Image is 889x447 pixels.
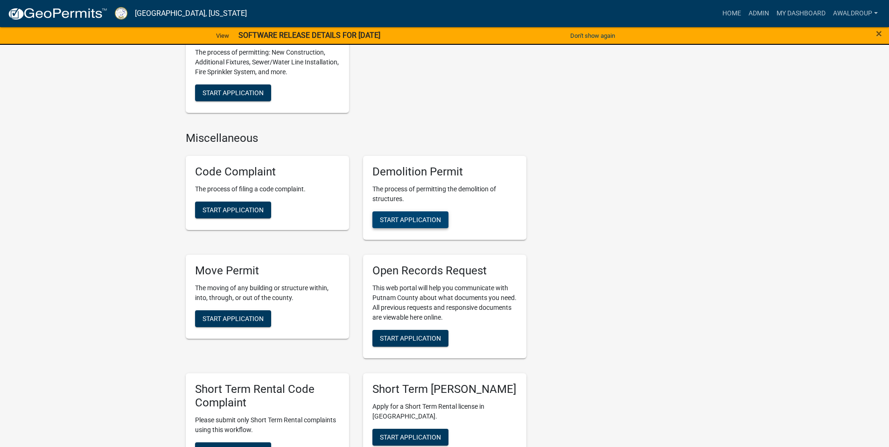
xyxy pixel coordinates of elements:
button: Start Application [195,202,271,218]
p: The process of permitting the demolition of structures. [372,184,517,204]
p: Please submit only Short Term Rental complaints using this workflow. [195,415,340,435]
button: Don't show again [567,28,619,43]
span: Start Application [380,334,441,342]
h5: Demolition Permit [372,165,517,179]
p: The process of filing a code complaint. [195,184,340,194]
button: Start Application [195,310,271,327]
span: Start Application [203,206,264,214]
p: This web portal will help you communicate with Putnam County about what documents you need. All p... [372,283,517,322]
span: Start Application [380,433,441,440]
h4: Miscellaneous [186,132,526,145]
a: awaldroup [829,5,882,22]
a: Admin [745,5,773,22]
button: Start Application [372,330,448,347]
button: Start Application [195,84,271,101]
a: My Dashboard [773,5,829,22]
span: × [876,27,882,40]
p: The moving of any building or structure within, into, through, or out of the county. [195,283,340,303]
strong: SOFTWARE RELEASE DETAILS FOR [DATE] [238,31,380,40]
img: Putnam County, Georgia [115,7,127,20]
a: Home [719,5,745,22]
a: [GEOGRAPHIC_DATA], [US_STATE] [135,6,247,21]
p: Apply for a Short Term Rental license in [GEOGRAPHIC_DATA]. [372,402,517,421]
button: Close [876,28,882,39]
h5: Short Term [PERSON_NAME] [372,383,517,396]
span: Start Application [203,314,264,322]
h5: Open Records Request [372,264,517,278]
h5: Short Term Rental Code Complaint [195,383,340,410]
a: View [212,28,233,43]
button: Start Application [372,211,448,228]
p: The process of permitting: New Construction, Additional Fixtures, Sewer/Water Line Installation, ... [195,48,340,77]
h5: Code Complaint [195,165,340,179]
button: Start Application [372,429,448,446]
span: Start Application [203,89,264,96]
span: Start Application [380,216,441,223]
h5: Move Permit [195,264,340,278]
